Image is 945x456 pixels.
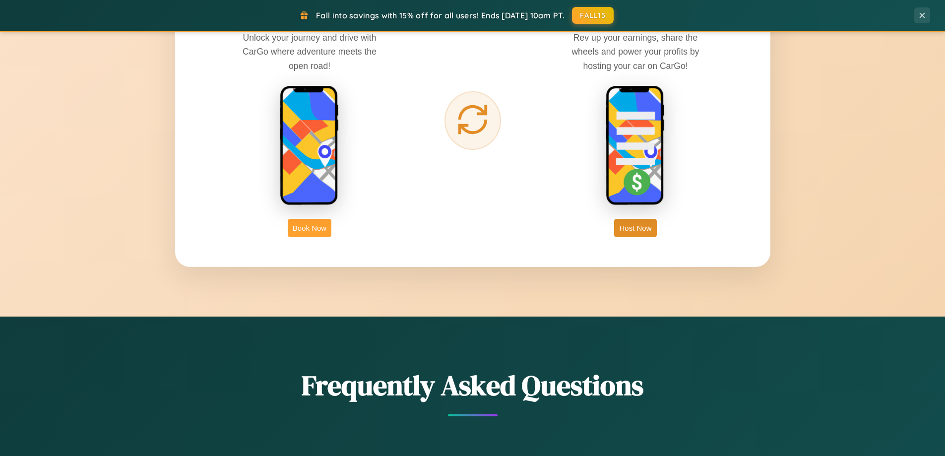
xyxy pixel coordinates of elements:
p: Unlock your journey and drive with CarGo where adventure meets the open road! [235,31,384,72]
h2: Frequently Asked Questions [175,366,770,404]
img: rent phone [280,85,339,206]
p: Rev up your earnings, share the wheels and power your profits by hosting your car on CarGo! [561,31,710,72]
button: Host Now [614,219,656,237]
span: Fall into savings with 15% off for all users! Ends [DATE] 10am PT. [316,10,565,20]
button: FALL15 [572,7,614,24]
img: host phone [606,85,665,206]
button: Book Now [288,219,331,237]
